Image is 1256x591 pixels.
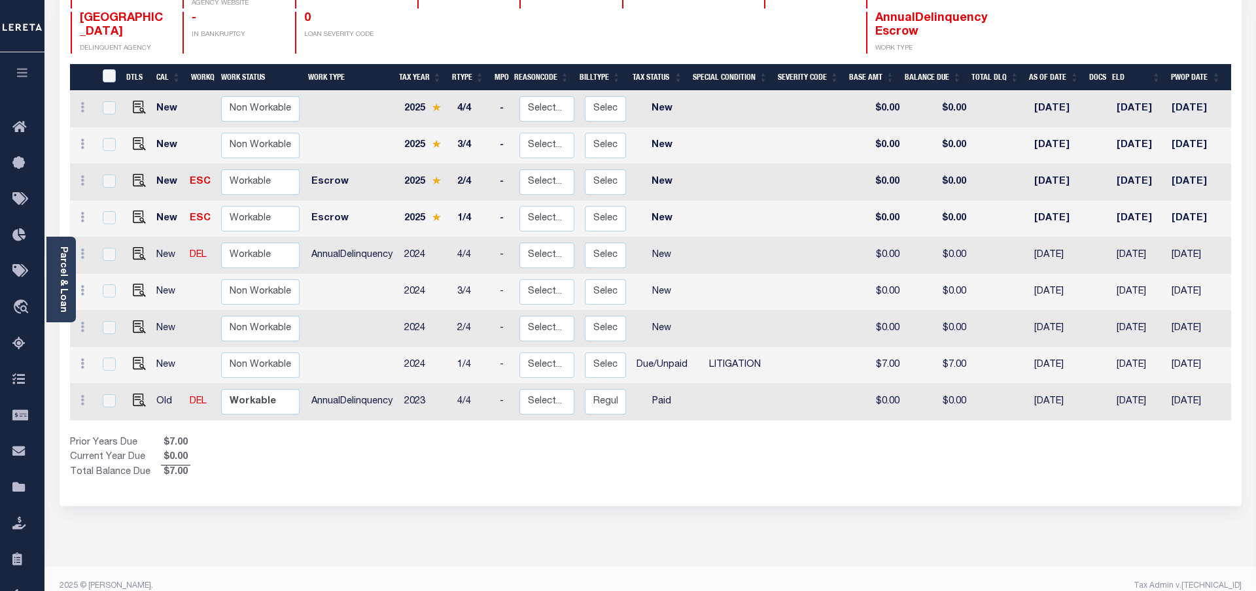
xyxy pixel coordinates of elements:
td: [DATE] [1029,311,1089,347]
th: MPO [489,64,509,91]
th: &nbsp; [95,64,122,91]
span: 0 [304,12,311,24]
td: [DATE] [1166,237,1226,274]
td: 1/4 [452,201,495,237]
td: 1/4 [452,347,495,384]
span: $7.00 [161,465,190,480]
td: New [151,311,184,347]
td: [DATE] [1111,127,1166,164]
td: - [495,91,514,127]
td: AnnualDelinquency [306,384,398,420]
th: Tax Year: activate to sort column ascending [394,64,447,91]
td: 2025 [399,91,452,127]
th: Tax Status: activate to sort column ascending [626,64,688,91]
a: DEL [190,397,207,406]
th: Balance Due: activate to sort column ascending [899,64,966,91]
td: 2023 [399,384,452,420]
td: $0.00 [849,164,905,201]
td: New [631,311,693,347]
td: [DATE] [1111,164,1166,201]
td: $7.00 [905,347,971,384]
td: - [495,384,514,420]
td: [DATE] [1111,91,1166,127]
td: $0.00 [905,201,971,237]
td: Escrow [306,201,398,237]
td: $0.00 [905,164,971,201]
td: New [151,201,184,237]
td: [DATE] [1111,274,1166,311]
td: [DATE] [1029,127,1089,164]
td: Escrow [306,164,398,201]
span: [GEOGRAPHIC_DATA] [80,12,163,39]
td: 2/4 [452,311,495,347]
td: $0.00 [849,237,905,274]
td: - [495,237,514,274]
img: Star.svg [432,103,441,112]
td: $0.00 [905,127,971,164]
td: $7.00 [849,347,905,384]
td: 2024 [399,237,452,274]
td: 3/4 [452,127,495,164]
td: AnnualDelinquency [306,237,398,274]
td: 4/4 [452,91,495,127]
th: As of Date: activate to sort column ascending [1024,64,1084,91]
td: [DATE] [1111,201,1166,237]
td: [DATE] [1166,347,1226,384]
th: Severity Code: activate to sort column ascending [773,64,844,91]
td: New [151,347,184,384]
td: $0.00 [849,384,905,420]
td: $0.00 [849,311,905,347]
td: 2024 [399,311,452,347]
th: WorkQ [186,64,216,91]
td: New [631,237,693,274]
td: - [495,164,514,201]
td: [DATE] [1029,384,1089,420]
th: Special Condition: activate to sort column ascending [688,64,773,91]
th: Work Type [303,64,394,91]
th: PWOP Date: activate to sort column ascending [1166,64,1226,91]
th: &nbsp;&nbsp;&nbsp;&nbsp;&nbsp;&nbsp;&nbsp;&nbsp;&nbsp;&nbsp; [70,64,95,91]
td: New [631,91,693,127]
p: DELINQUENT AGENCY [80,44,167,54]
td: [DATE] [1166,201,1226,237]
span: $0.00 [161,450,190,465]
td: 4/4 [452,384,495,420]
td: 2/4 [452,164,495,201]
td: - [495,201,514,237]
td: [DATE] [1166,91,1226,127]
td: 4/4 [452,237,495,274]
td: - [495,347,514,384]
img: Star.svg [432,177,441,185]
td: [DATE] [1029,274,1089,311]
td: Due/Unpaid [631,347,693,384]
a: ESC [190,214,211,223]
th: ELD: activate to sort column ascending [1107,64,1166,91]
td: [DATE] [1029,164,1089,201]
td: - [495,311,514,347]
td: Prior Years Due [70,436,161,450]
td: 3/4 [452,274,495,311]
td: - [495,127,514,164]
td: [DATE] [1166,127,1226,164]
th: DTLS [121,64,151,91]
img: Star.svg [432,213,441,222]
td: $0.00 [905,384,971,420]
img: Star.svg [432,140,441,148]
td: New [631,164,693,201]
td: $0.00 [849,201,905,237]
th: CAL: activate to sort column ascending [151,64,186,91]
td: $0.00 [849,274,905,311]
td: [DATE] [1111,237,1166,274]
td: 2025 [399,201,452,237]
td: [DATE] [1111,311,1166,347]
td: [DATE] [1029,91,1089,127]
span: AnnualDelinquency Escrow [875,12,988,39]
td: Total Balance Due [70,465,161,480]
td: 2025 [399,127,452,164]
td: [DATE] [1029,201,1089,237]
th: ReasonCode: activate to sort column ascending [509,64,574,91]
i: travel_explore [12,299,33,316]
td: $0.00 [905,237,971,274]
a: ESC [190,177,211,186]
td: Old [151,384,184,420]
